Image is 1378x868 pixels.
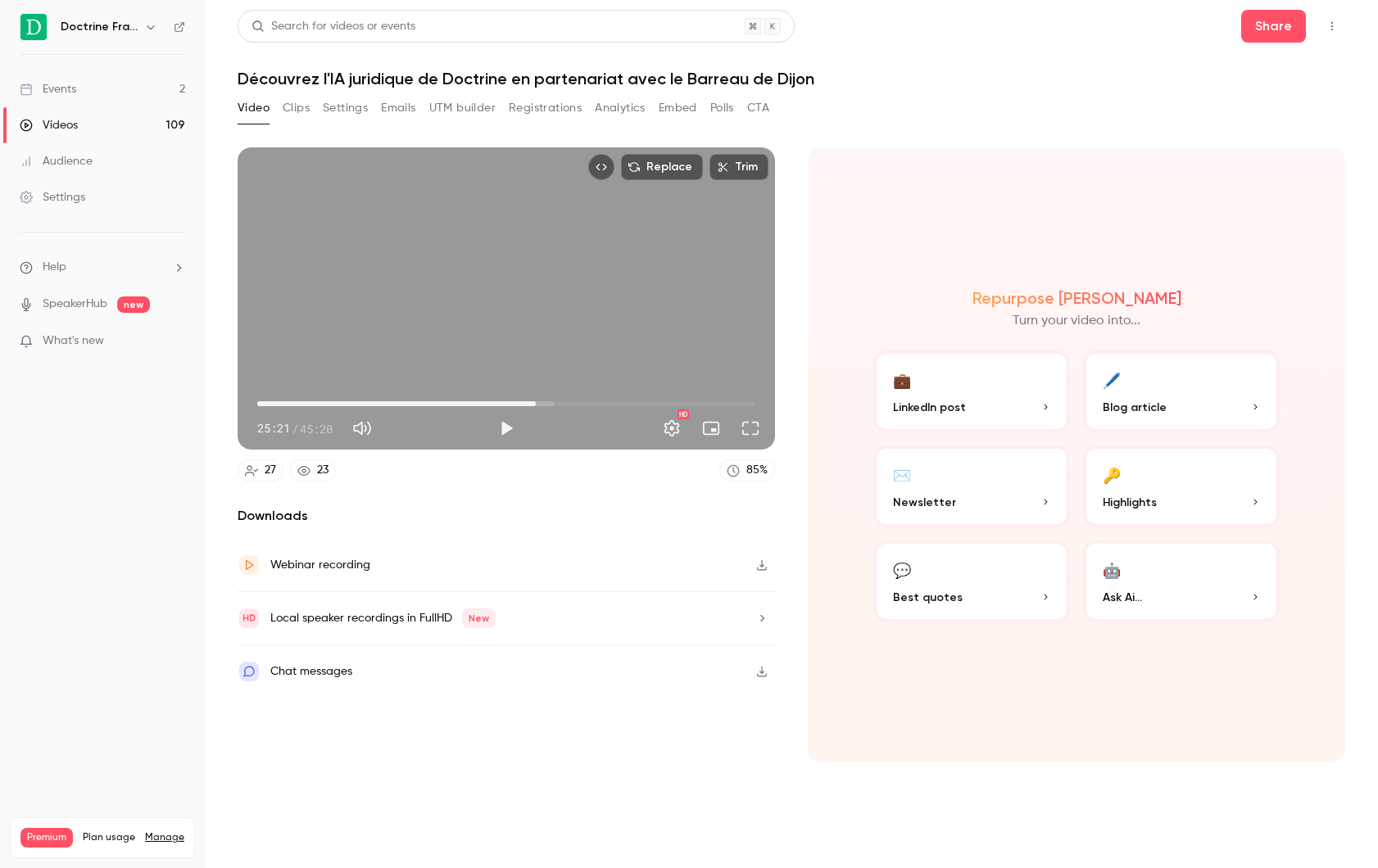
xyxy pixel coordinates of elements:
[265,462,276,479] div: 27
[20,14,47,40] img: Doctrine France
[238,69,1345,88] h1: Découvrez l'IA juridique de Doctrine en partenariat avec le Barreau de Dijon
[20,81,76,97] div: Events
[20,189,85,206] div: Settings
[595,95,646,121] button: Analytics
[429,95,496,121] button: UTM builder
[1013,311,1140,331] p: Turn your video into...
[238,506,775,526] h2: Downloads
[300,420,333,437] span: 45:20
[655,412,688,445] button: Settings
[588,154,614,180] button: Embed video
[257,420,290,437] span: 25:21
[1083,445,1280,527] button: 🔑Highlights
[165,334,185,349] iframe: Noticeable Trigger
[734,412,767,445] button: Full screen
[710,95,734,121] button: Polls
[659,95,697,121] button: Embed
[1083,540,1280,622] button: 🤖Ask Ai...
[43,296,107,313] a: SpeakerHub
[1103,462,1121,487] div: 🔑
[462,608,496,628] span: New
[1103,589,1142,606] span: Ask Ai...
[490,412,523,445] button: Play
[893,589,963,606] span: Best quotes
[117,296,150,313] span: new
[1241,10,1306,43] button: Share
[20,117,78,133] div: Videos
[20,828,73,848] span: Premium
[893,557,911,582] div: 💬
[346,412,378,445] button: Mute
[873,445,1070,527] button: ✉️Newsletter
[709,154,768,180] button: Trim
[20,153,93,170] div: Audience
[746,462,768,479] div: 85 %
[893,462,911,487] div: ✉️
[1319,13,1345,39] button: Top Bar Actions
[1103,399,1167,416] span: Blog article
[893,494,956,511] span: Newsletter
[695,412,728,445] button: Turn on miniplayer
[893,399,966,416] span: LinkedIn post
[283,95,310,121] button: Clips
[873,350,1070,432] button: 💼LinkedIn post
[145,831,184,844] a: Manage
[893,367,911,392] div: 💼
[719,459,775,481] a: 85%
[678,409,689,419] div: HD
[270,662,352,681] div: Chat messages
[292,420,298,437] span: /
[1103,367,1121,392] div: 🖊️
[381,95,415,121] button: Emails
[83,831,135,844] span: Plan usage
[257,420,333,437] div: 25:21
[317,462,329,479] div: 23
[873,540,1070,622] button: 💬Best quotes
[43,332,104,350] span: What's new
[1103,557,1121,582] div: 🤖
[323,95,368,121] button: Settings
[972,288,1181,308] h2: Repurpose [PERSON_NAME]
[252,18,415,35] div: Search for videos or events
[61,19,138,35] h6: Doctrine France
[238,95,270,121] button: Video
[43,259,66,276] span: Help
[509,95,582,121] button: Registrations
[20,259,185,276] li: help-dropdown-opener
[270,555,370,575] div: Webinar recording
[747,95,769,121] button: CTA
[238,459,283,481] a: 27
[1083,350,1280,432] button: 🖊️Blog article
[621,154,703,180] button: Replace
[270,608,496,628] div: Local speaker recordings in FullHD
[290,459,336,481] a: 23
[1103,494,1157,511] span: Highlights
